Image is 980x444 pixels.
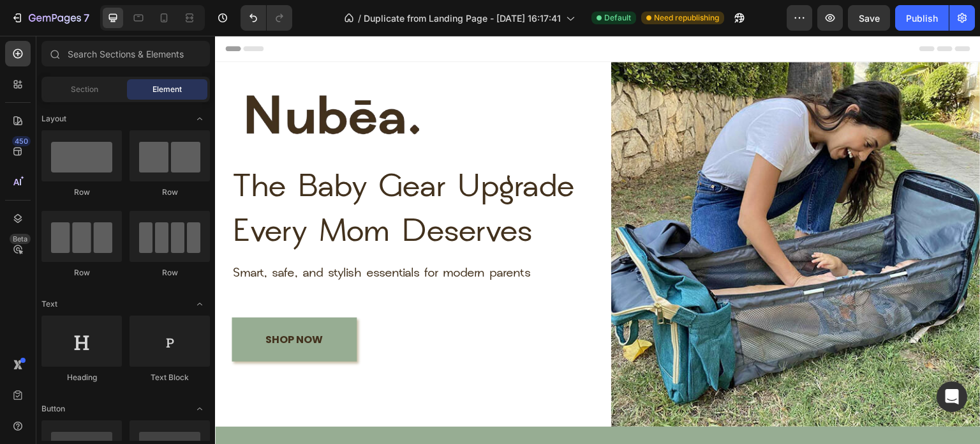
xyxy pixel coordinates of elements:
div: Row [130,267,210,279]
div: 450 [12,136,31,146]
div: Publish [906,11,938,25]
span: / [358,11,361,25]
div: Undo/Redo [241,5,292,31]
div: Heading [41,372,122,383]
input: Search Sections & Elements [41,41,210,66]
p: Smart, safe, and stylish essentials for modern parents [18,231,322,247]
span: Duplicate from Landing Page - [DATE] 16:17:41 [364,11,561,25]
span: Section [71,84,98,95]
span: Default [604,12,631,24]
div: Text Block [130,372,210,383]
div: SHOP NOW [50,298,108,310]
span: Element [152,84,182,95]
div: Beta [10,234,31,244]
span: Toggle open [189,294,210,314]
div: Row [41,187,122,198]
p: 7 [84,10,89,26]
iframe: Design area [215,36,980,444]
span: Save [859,13,880,24]
button: 7 [5,5,95,31]
span: Toggle open [189,399,210,419]
a: SHOP NOW [17,282,142,326]
span: the baby gear upgrade every mom deserves [18,137,360,214]
span: Button [41,403,65,415]
button: Publish [895,5,949,31]
div: Open Intercom Messenger [937,381,967,412]
div: Row [41,267,122,279]
button: Save [848,5,890,31]
div: Row [130,187,210,198]
span: Text [41,298,57,310]
span: Toggle open [189,109,210,129]
span: Layout [41,113,66,125]
img: gempages_584664675719840344-e8392c5e-93b9-4598-8132-7636c4d42458.jpg [396,26,766,396]
span: Need republishing [654,12,719,24]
